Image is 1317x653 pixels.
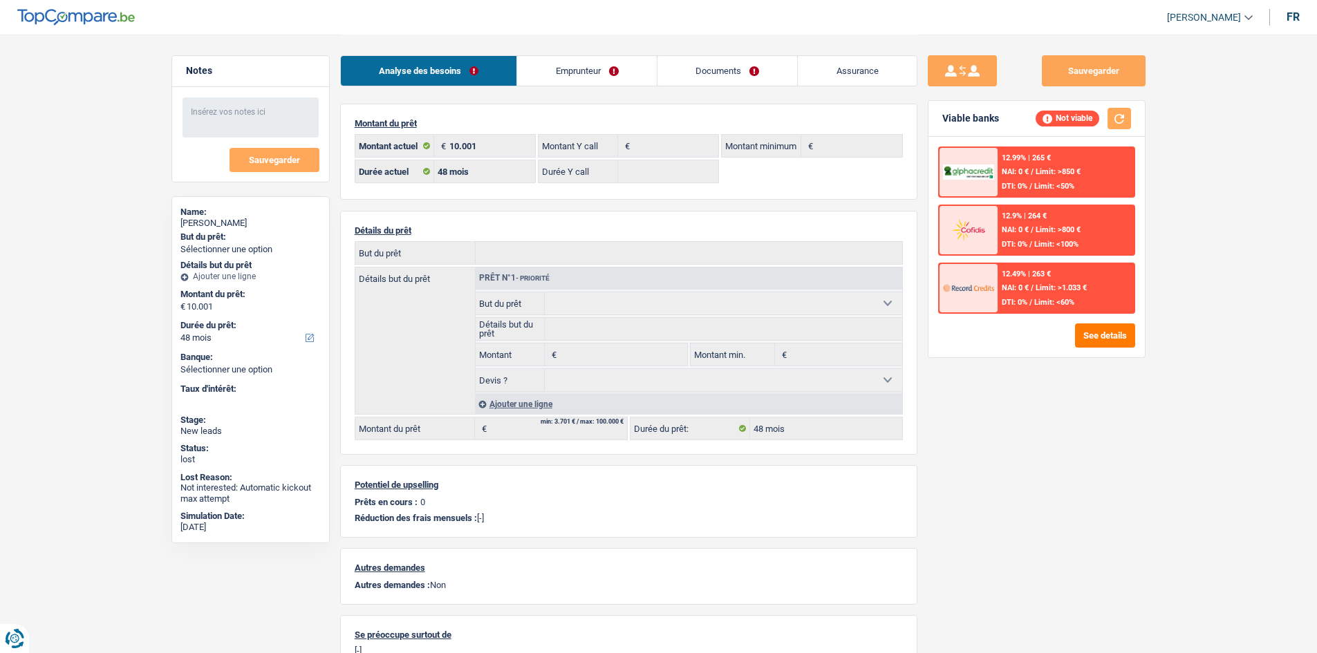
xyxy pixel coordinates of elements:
[355,135,435,157] label: Montant actuel
[476,274,553,283] div: Prêt n°1
[476,369,545,391] label: Devis ?
[355,160,435,182] label: Durée actuel
[180,522,321,533] div: [DATE]
[1002,182,1027,191] span: DTI: 0%
[1156,6,1253,29] a: [PERSON_NAME]
[545,343,560,366] span: €
[691,343,775,366] label: Montant min.
[180,443,321,454] div: Status:
[475,394,902,414] div: Ajouter une ligne
[186,65,315,77] h5: Notes
[249,155,300,164] span: Sauvegarder
[355,225,903,236] p: Détails du prêt
[180,272,321,281] div: Ajouter une ligne
[1002,153,1051,162] div: 12.99% | 265 €
[517,56,657,86] a: Emprunteur
[1002,211,1047,220] div: 12.9% | 264 €
[355,417,475,439] label: Montant du prêt
[420,497,425,507] p: 0
[230,148,319,172] button: Sauvegarder
[943,275,994,301] img: Record Credits
[180,207,321,218] div: Name:
[1034,298,1074,307] span: Limit: <60%
[1036,111,1099,126] div: Not viable
[180,454,321,465] div: lost
[180,289,318,300] label: Montant du prêt:
[355,480,903,490] p: Potentiel de upselling
[1002,240,1027,249] span: DTI: 0%
[355,513,477,523] span: Réduction des frais mensuels :
[942,113,999,124] div: Viable banks
[1002,225,1029,234] span: NAI: 0 €
[1034,182,1074,191] span: Limit: <50%
[801,135,816,157] span: €
[1029,182,1032,191] span: /
[1034,240,1078,249] span: Limit: <100%
[1042,55,1146,86] button: Sauvegarder
[355,562,903,573] p: Autres demandes
[180,260,321,271] div: Détails but du prêt
[355,267,475,283] label: Détails but du prêt
[1287,10,1300,23] div: fr
[516,274,550,282] span: - Priorité
[1031,167,1034,176] span: /
[943,164,994,180] img: AlphaCredit
[539,160,618,182] label: Durée Y call
[775,343,790,366] span: €
[1002,167,1029,176] span: NAI: 0 €
[1029,298,1032,307] span: /
[1002,269,1051,278] div: 12.49% | 263 €
[355,513,903,523] p: [-]
[476,318,545,340] label: Détails but du prêt
[341,56,517,86] a: Analyse des besoins
[631,417,750,439] label: Durée du prêt:
[618,135,633,157] span: €
[539,135,618,157] label: Montant Y call
[1036,283,1087,292] span: Limit: >1.033 €
[180,482,321,504] div: Not interested: Automatic kickout max attempt
[1031,225,1034,234] span: /
[180,301,185,312] span: €
[541,419,624,425] div: min: 3.701 € / max: 100.000 €
[180,352,318,363] label: Banque:
[798,56,917,86] a: Assurance
[180,384,318,395] label: Taux d'intérêt:
[1167,12,1241,23] span: [PERSON_NAME]
[476,343,545,366] label: Montant
[180,511,321,522] div: Simulation Date:
[476,292,545,314] label: But du prêt
[355,630,903,640] p: Se préoccupe surtout de
[355,242,476,264] label: But du prêt
[180,415,321,426] div: Stage:
[180,426,321,437] div: New leads
[180,320,318,331] label: Durée du prêt:
[355,118,903,129] p: Montant du prêt
[1002,298,1027,307] span: DTI: 0%
[1075,323,1135,348] button: See details
[1031,283,1034,292] span: /
[180,218,321,229] div: [PERSON_NAME]
[355,580,903,590] p: Non
[1029,240,1032,249] span: /
[17,9,135,26] img: TopCompare Logo
[180,231,318,243] label: But du prêt:
[355,580,430,590] span: Autres demandes :
[475,417,490,439] span: €
[180,472,321,483] div: Lost Reason:
[1036,167,1081,176] span: Limit: >850 €
[943,217,994,243] img: Cofidis
[1036,225,1081,234] span: Limit: >800 €
[434,135,449,157] span: €
[1002,283,1029,292] span: NAI: 0 €
[657,56,798,86] a: Documents
[722,135,801,157] label: Montant minimum
[355,497,418,507] p: Prêts en cours :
